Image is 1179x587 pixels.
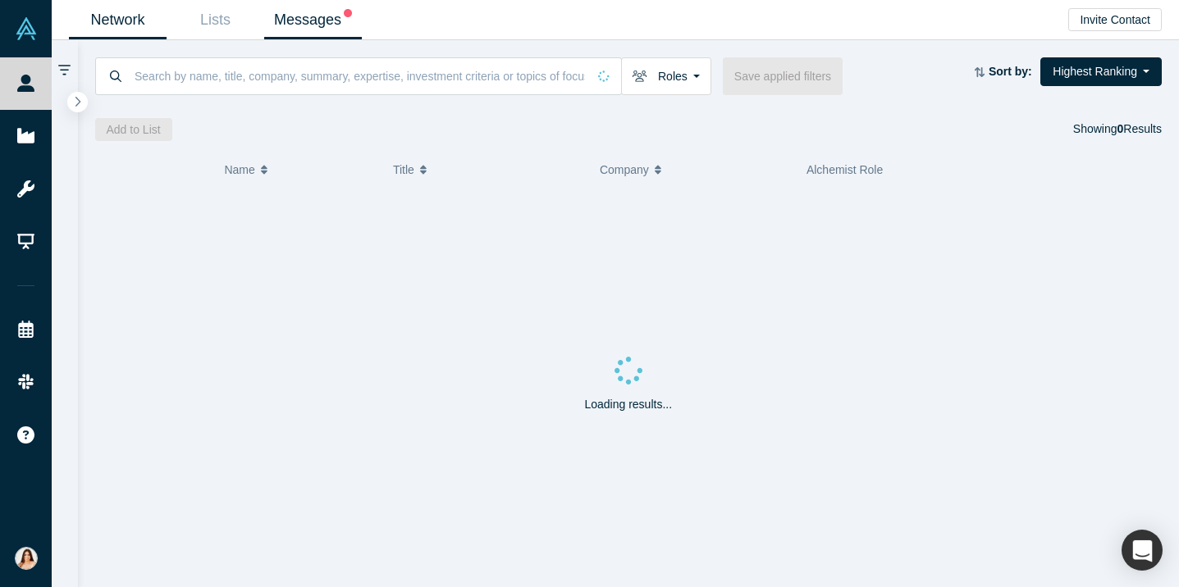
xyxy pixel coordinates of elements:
strong: Sort by: [989,65,1032,78]
span: Company [600,152,649,187]
a: Lists [167,1,264,39]
button: Save applied filters [723,57,843,95]
span: Title [393,152,414,187]
a: Messages [264,1,362,39]
button: Company [600,152,789,187]
span: Alchemist Role [807,163,883,176]
div: Showing [1073,118,1162,141]
span: Results [1117,122,1162,135]
button: Title [393,152,583,187]
strong: 0 [1117,122,1124,135]
button: Name [224,152,376,187]
a: Network [69,1,167,39]
button: Add to List [95,118,172,141]
p: Loading results... [584,396,672,413]
img: Alchemist Vault Logo [15,17,38,40]
button: Highest Ranking [1040,57,1162,86]
button: Invite Contact [1068,8,1162,31]
span: Name [224,152,254,187]
input: Search by name, title, company, summary, expertise, investment criteria or topics of focus [133,57,587,95]
img: Salma Mayorquin's Account [15,547,38,570]
button: Roles [621,57,711,95]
